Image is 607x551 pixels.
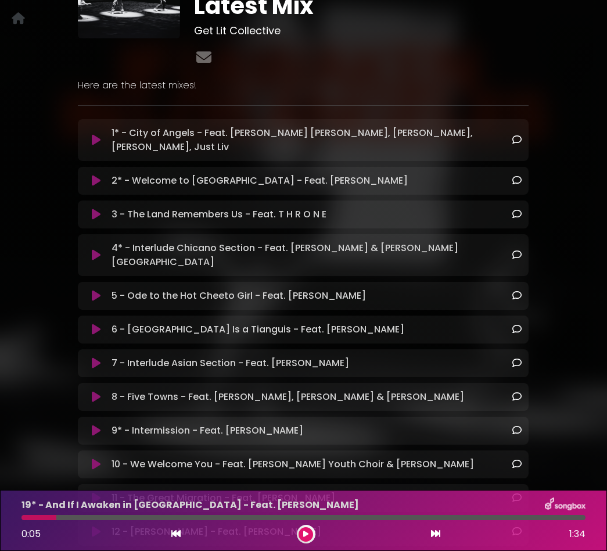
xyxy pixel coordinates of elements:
[78,78,529,92] p: Here are the latest mixes!
[112,289,366,303] p: 5 - Ode to the Hot Cheeto Girl - Feat. [PERSON_NAME]
[112,457,474,471] p: 10 - We Welcome You - Feat. [PERSON_NAME] Youth Choir & [PERSON_NAME]
[112,424,303,438] p: 9* - Intermission - Feat. [PERSON_NAME]
[112,174,408,188] p: 2* - Welcome to [GEOGRAPHIC_DATA] - Feat. [PERSON_NAME]
[194,24,529,37] h3: Get Lit Collective
[112,207,326,221] p: 3 - The Land Remembers Us - Feat. T H R O N E
[112,390,464,404] p: 8 - Five Towns - Feat. [PERSON_NAME], [PERSON_NAME] & [PERSON_NAME]
[21,498,359,512] p: 19* - And If I Awaken in [GEOGRAPHIC_DATA] - Feat. [PERSON_NAME]
[21,527,41,541] span: 0:05
[569,527,586,541] span: 1:34
[112,356,349,370] p: 7 - Interlude Asian Section - Feat. [PERSON_NAME]
[112,241,512,269] p: 4* - Interlude Chicano Section - Feat. [PERSON_NAME] & [PERSON_NAME][GEOGRAPHIC_DATA]
[112,126,512,154] p: 1* - City of Angels - Feat. [PERSON_NAME] [PERSON_NAME], [PERSON_NAME], [PERSON_NAME], Just Liv
[112,323,404,337] p: 6 - [GEOGRAPHIC_DATA] Is a Tianguis - Feat. [PERSON_NAME]
[545,498,586,513] img: songbox-logo-white.png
